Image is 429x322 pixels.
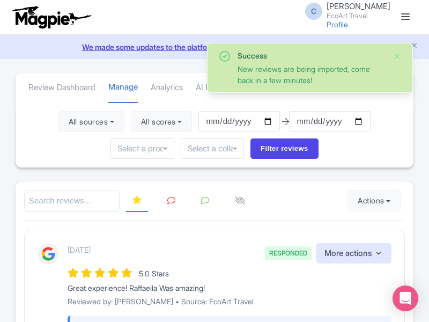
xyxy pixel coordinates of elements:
input: Select a collection [188,144,237,153]
a: We made some updates to the platform. Read more about the new layout [6,41,423,53]
button: All sources [58,111,124,133]
button: Actions [347,190,401,211]
button: More actions [316,243,391,264]
div: Success [238,50,384,61]
div: Great experience! Raffaella Was amazing! [68,282,391,294]
button: All scores [131,111,193,133]
button: Close announcement [410,40,418,53]
div: Open Intercom Messenger [393,286,418,311]
span: 5.0 Stars [139,269,169,278]
a: Analytics [151,73,183,103]
img: Google Logo [38,243,59,265]
a: Review Dashboard [28,73,95,103]
p: Reviewed by: [PERSON_NAME] • Source: EcoArt Travel [68,296,391,307]
span: [PERSON_NAME] [327,1,390,11]
a: AI Insights [196,73,233,103]
a: Profile [327,20,348,29]
input: Filter reviews [250,138,319,159]
small: EcoArt Travel [327,12,390,19]
a: Manage [108,72,138,103]
input: Select a product [117,144,167,153]
p: [DATE] [68,244,91,255]
button: Close [393,50,402,63]
img: logo-ab69f6fb50320c5b225c76a69d11143b.png [10,5,93,29]
span: RESPONDED [265,246,312,260]
a: C [PERSON_NAME] EcoArt Travel [299,2,390,19]
span: C [305,3,322,20]
input: Search reviews... [24,190,120,212]
div: New reviews are being imported, come back in a few minutes! [238,63,384,86]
